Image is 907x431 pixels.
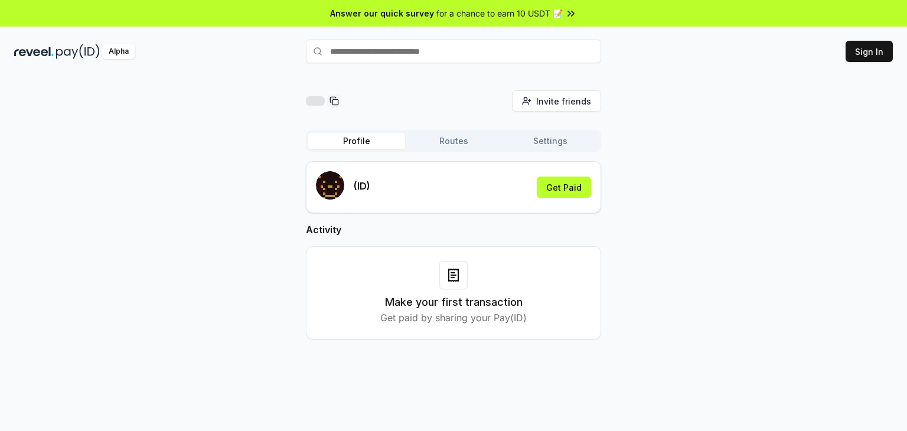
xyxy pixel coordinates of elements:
[536,95,591,107] span: Invite friends
[102,44,135,59] div: Alpha
[405,133,502,149] button: Routes
[14,44,54,59] img: reveel_dark
[308,133,405,149] button: Profile
[330,7,434,19] span: Answer our quick survey
[56,44,100,59] img: pay_id
[502,133,599,149] button: Settings
[512,90,601,112] button: Invite friends
[436,7,563,19] span: for a chance to earn 10 USDT 📝
[306,223,601,237] h2: Activity
[354,179,370,193] p: (ID)
[537,177,591,198] button: Get Paid
[380,311,527,325] p: Get paid by sharing your Pay(ID)
[385,294,523,311] h3: Make your first transaction
[846,41,893,62] button: Sign In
